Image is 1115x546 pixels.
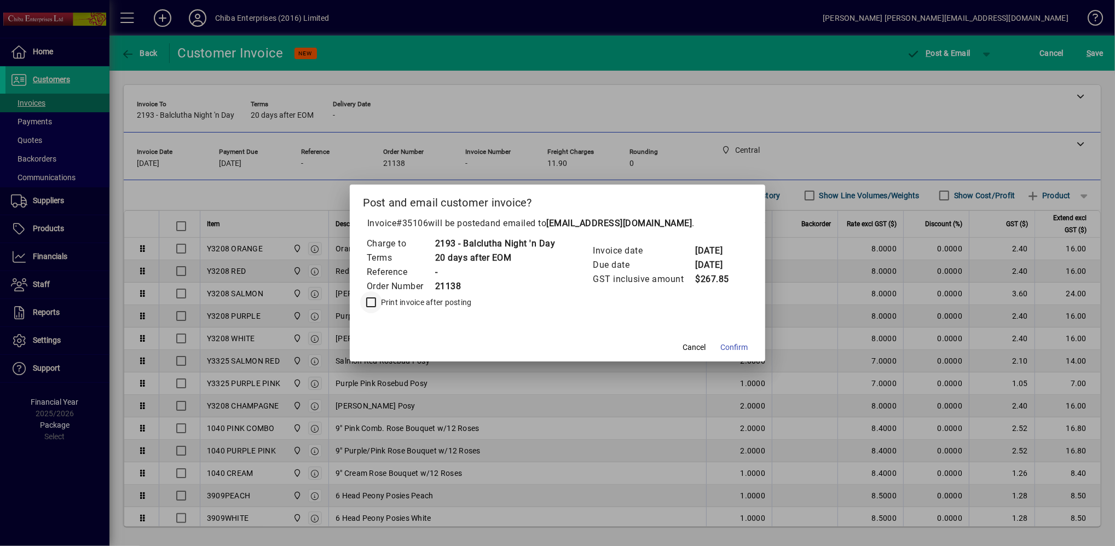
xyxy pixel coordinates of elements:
[677,337,712,357] button: Cancel
[435,237,556,251] td: 2193 - Balclutha Night 'n Day
[379,297,472,308] label: Print invoice after posting
[695,244,738,258] td: [DATE]
[366,237,435,251] td: Charge to
[695,272,738,286] td: $267.85
[683,342,706,353] span: Cancel
[363,217,753,230] p: Invoice will be posted .
[546,218,692,228] b: [EMAIL_ADDRESS][DOMAIN_NAME]
[435,265,556,279] td: -
[592,258,695,272] td: Due date
[716,337,752,357] button: Confirm
[366,279,435,294] td: Order Number
[435,279,556,294] td: 21138
[366,251,435,265] td: Terms
[396,218,428,228] span: #35106
[435,251,556,265] td: 20 days after EOM
[350,185,766,216] h2: Post and email customer invoice?
[592,272,695,286] td: GST inclusive amount
[366,265,435,279] td: Reference
[720,342,748,353] span: Confirm
[592,244,695,258] td: Invoice date
[485,218,692,228] span: and emailed to
[695,258,738,272] td: [DATE]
